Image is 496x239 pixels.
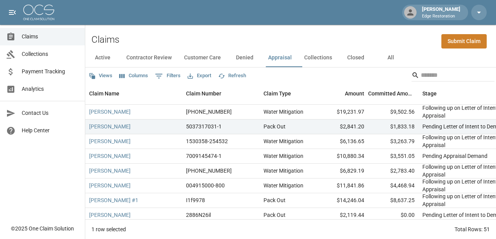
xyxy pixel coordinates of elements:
[186,182,225,189] div: 004915000-800
[263,123,286,130] div: Pack Out
[22,68,79,76] span: Payment Tracking
[182,83,260,104] div: Claim Number
[89,196,138,204] a: [PERSON_NAME] #1
[22,126,79,135] span: Help Center
[345,83,364,104] div: Amount
[11,225,74,232] div: © 2025 One Claim Solution
[85,83,182,104] div: Claim Name
[263,182,303,189] div: Water Mitigation
[318,134,368,149] div: $6,136.65
[186,211,211,219] div: 2886N26il
[419,5,463,19] div: [PERSON_NAME]
[120,48,178,67] button: Contractor Review
[186,83,221,104] div: Claim Number
[89,108,131,116] a: [PERSON_NAME]
[368,134,418,149] div: $3,263.79
[22,85,79,93] span: Analytics
[89,123,131,130] a: [PERSON_NAME]
[422,13,460,20] p: Edge Restoration
[368,193,418,208] div: $8,637.25
[186,123,222,130] div: 5037317031-1
[22,33,79,41] span: Claims
[412,69,494,83] div: Search
[216,70,248,82] button: Refresh
[85,48,496,67] div: dynamic tabs
[22,50,79,58] span: Collections
[178,48,227,67] button: Customer Care
[89,83,119,104] div: Claim Name
[263,152,303,160] div: Water Mitigation
[89,167,131,175] a: [PERSON_NAME]
[422,83,437,104] div: Stage
[368,208,418,223] div: $0.00
[318,149,368,164] div: $10,880.34
[117,70,150,82] button: Select columns
[368,83,415,104] div: Committed Amount
[318,164,368,178] div: $6,829.19
[368,105,418,119] div: $9,502.56
[89,137,131,145] a: [PERSON_NAME]
[186,70,213,82] button: Export
[23,5,54,20] img: ocs-logo-white-transparent.png
[263,137,303,145] div: Water Mitigation
[263,196,286,204] div: Pack Out
[186,196,205,204] div: I1f9978
[298,48,338,67] button: Collections
[91,34,119,45] h2: Claims
[186,108,232,116] div: 300-0409441-2025
[22,109,79,117] span: Contact Us
[153,70,183,82] button: Show filters
[186,152,222,160] div: 7009145474-1
[89,182,131,189] a: [PERSON_NAME]
[368,83,418,104] div: Committed Amount
[227,48,262,67] button: Denied
[368,178,418,193] div: $4,468.94
[89,211,131,219] a: [PERSON_NAME]
[5,5,20,20] button: open drawer
[318,178,368,193] div: $11,841.86
[422,152,487,160] div: Pending Appraisal Demand
[373,48,408,67] button: All
[263,211,286,219] div: Pack Out
[91,225,126,233] div: 1 row selected
[85,48,120,67] button: Active
[262,48,298,67] button: Appraisal
[368,164,418,178] div: $2,783.40
[263,83,291,104] div: Claim Type
[263,108,303,116] div: Water Mitigation
[318,208,368,223] div: $2,119.44
[318,193,368,208] div: $14,246.04
[368,149,418,164] div: $3,551.05
[186,137,228,145] div: 1530358-254532
[368,119,418,134] div: $1,833.18
[89,152,131,160] a: [PERSON_NAME]
[441,34,487,48] a: Submit Claim
[260,83,318,104] div: Claim Type
[87,70,114,82] button: Views
[318,83,368,104] div: Amount
[318,105,368,119] div: $19,231.97
[186,167,232,175] div: 300-0413209-2025
[455,225,490,233] div: Total Rows: 51
[338,48,373,67] button: Closed
[318,119,368,134] div: $2,841.20
[263,167,303,175] div: Water Mitigation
